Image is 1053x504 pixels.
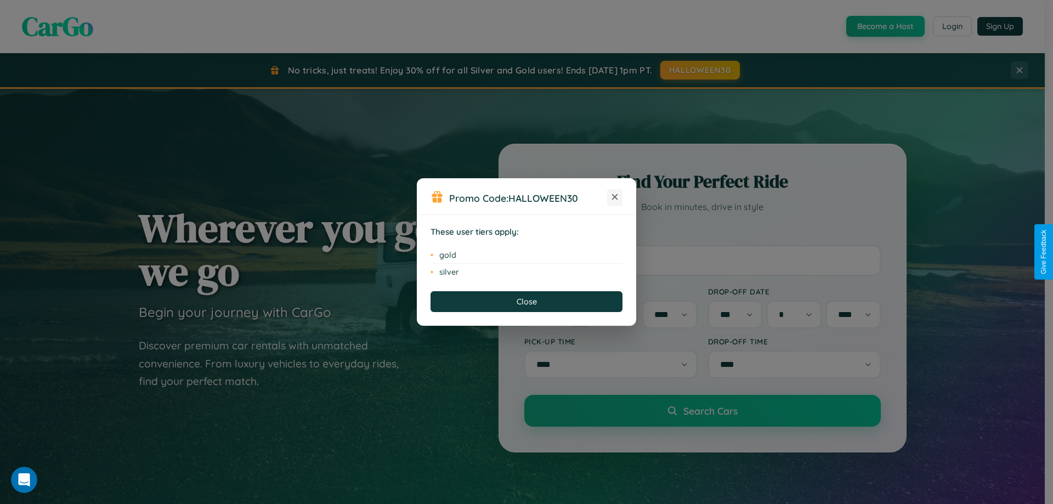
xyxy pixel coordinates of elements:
[431,264,622,280] li: silver
[431,247,622,264] li: gold
[1040,230,1048,274] div: Give Feedback
[431,226,519,237] strong: These user tiers apply:
[11,467,37,493] iframe: Intercom live chat
[431,291,622,312] button: Close
[508,192,578,204] b: HALLOWEEN30
[449,192,607,204] h3: Promo Code:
